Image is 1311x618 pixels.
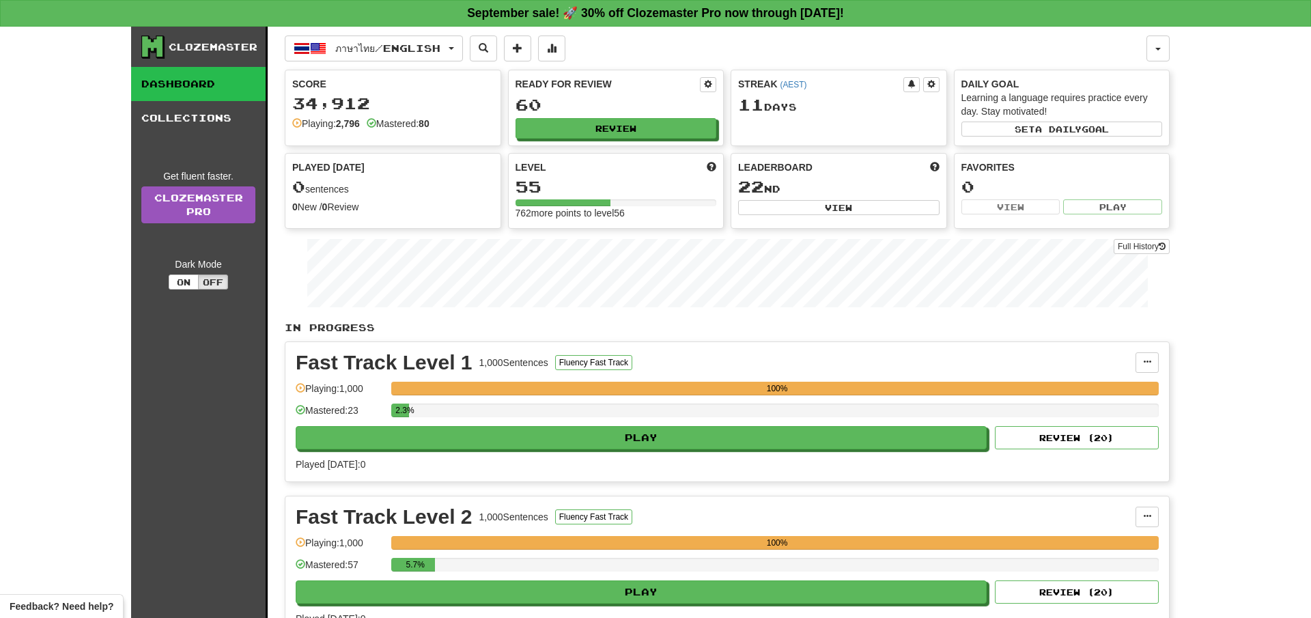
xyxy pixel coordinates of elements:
a: (AEST) [780,80,806,89]
strong: 0 [292,201,298,212]
div: Playing: 1,000 [296,382,384,404]
span: Score more points to level up [707,160,716,174]
button: View [738,200,940,215]
div: Ready for Review [516,77,701,91]
button: Off [198,275,228,290]
a: ClozemasterPro [141,186,255,223]
div: Playing: 1,000 [296,536,384,559]
div: Dark Mode [141,257,255,271]
span: Level [516,160,546,174]
span: Played [DATE] [292,160,365,174]
div: Day s [738,96,940,114]
div: Playing: [292,117,360,130]
p: In Progress [285,321,1170,335]
div: Mastered: 23 [296,404,384,426]
button: Seta dailygoal [961,122,1163,137]
strong: 0 [322,201,328,212]
button: View [961,199,1060,214]
div: Learning a language requires practice every day. Stay motivated! [961,91,1163,118]
a: Dashboard [131,67,266,101]
button: On [169,275,199,290]
div: Streak [738,77,903,91]
div: 60 [516,96,717,113]
div: Clozemaster [169,40,257,54]
div: nd [738,178,940,196]
span: ภาษาไทย / English [335,42,440,54]
div: 1,000 Sentences [479,356,548,369]
div: Mastered: [367,117,429,130]
button: ภาษาไทย/English [285,36,463,61]
div: 0 [961,178,1163,195]
strong: 2,796 [336,118,360,129]
span: 11 [738,95,764,114]
div: 34,912 [292,95,494,112]
button: Full History [1114,239,1170,254]
span: Leaderboard [738,160,813,174]
button: More stats [538,36,565,61]
button: Play [296,580,987,604]
div: Score [292,77,494,91]
div: 762 more points to level 56 [516,206,717,220]
button: Play [296,426,987,449]
span: Open feedback widget [10,600,113,613]
div: 100% [395,382,1159,395]
div: Favorites [961,160,1163,174]
button: Review (20) [995,580,1159,604]
div: 5.7% [395,558,435,572]
div: Mastered: 57 [296,558,384,580]
strong: September sale! 🚀 30% off Clozemaster Pro now through [DATE]! [467,6,844,20]
strong: 80 [419,118,429,129]
div: New / Review [292,200,494,214]
a: Collections [131,101,266,135]
button: Review (20) [995,426,1159,449]
div: 100% [395,536,1159,550]
span: 0 [292,177,305,196]
div: 1,000 Sentences [479,510,548,524]
button: Add sentence to collection [504,36,531,61]
div: Get fluent faster. [141,169,255,183]
button: Fluency Fast Track [555,355,632,370]
div: Fast Track Level 1 [296,352,473,373]
button: Fluency Fast Track [555,509,632,524]
span: This week in points, UTC [930,160,940,174]
div: 2.3% [395,404,409,417]
div: Daily Goal [961,77,1163,91]
span: a daily [1035,124,1082,134]
button: Search sentences [470,36,497,61]
div: sentences [292,178,494,196]
span: 22 [738,177,764,196]
span: Played [DATE]: 0 [296,459,365,470]
div: 55 [516,178,717,195]
div: Fast Track Level 2 [296,507,473,527]
button: Play [1063,199,1162,214]
button: Review [516,118,717,139]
